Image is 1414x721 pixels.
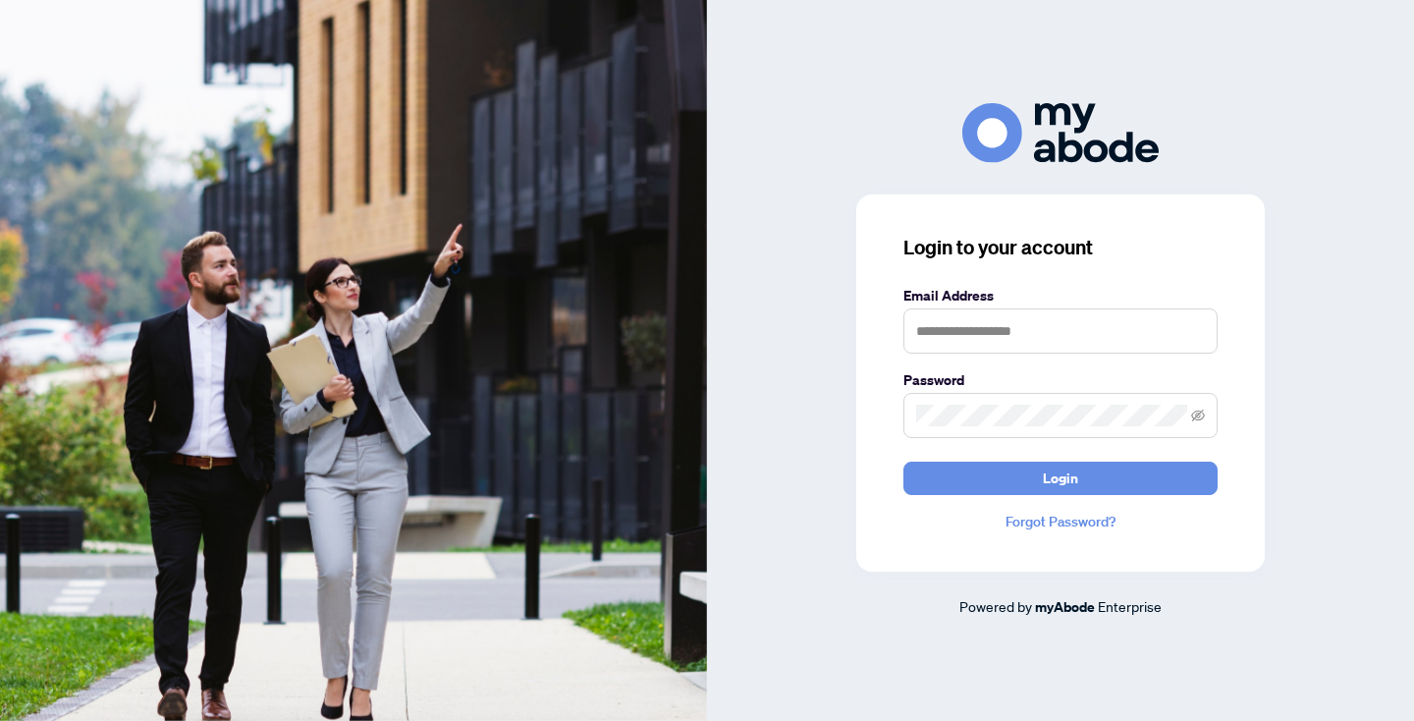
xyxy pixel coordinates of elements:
span: Enterprise [1098,597,1162,615]
button: Login [903,462,1218,495]
label: Password [903,369,1218,391]
label: Email Address [903,285,1218,306]
a: Forgot Password? [903,511,1218,532]
a: myAbode [1035,596,1095,618]
span: Powered by [959,597,1032,615]
span: Login [1043,463,1078,494]
span: eye-invisible [1191,409,1205,422]
h3: Login to your account [903,234,1218,261]
img: ma-logo [962,103,1159,163]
